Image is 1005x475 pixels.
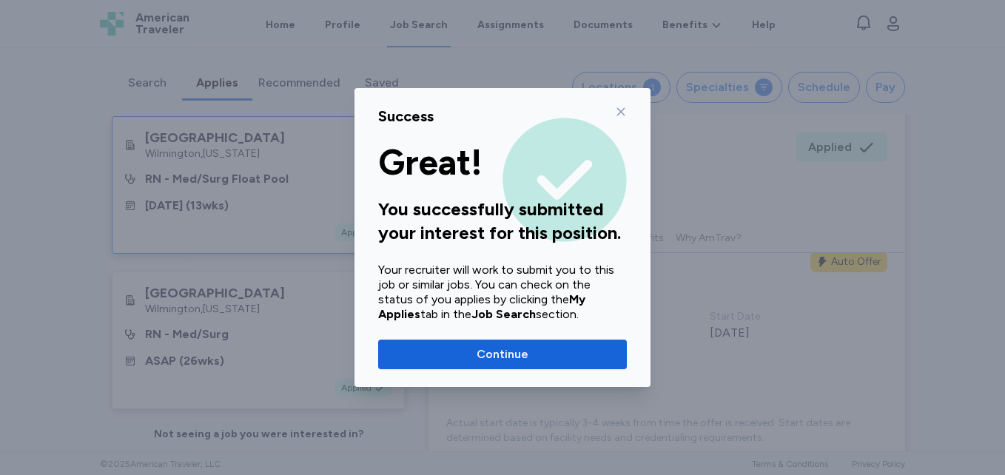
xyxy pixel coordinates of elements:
[378,263,627,322] div: Your recruiter will work to submit you to this job or similar jobs. You can check on the status o...
[471,307,536,321] strong: Job Search
[477,346,528,363] span: Continue
[378,144,627,180] div: Great!
[378,292,585,321] strong: My Applies
[378,106,434,127] div: Success
[378,340,627,369] button: Continue
[378,198,627,245] div: You successfully submitted your interest for this position.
